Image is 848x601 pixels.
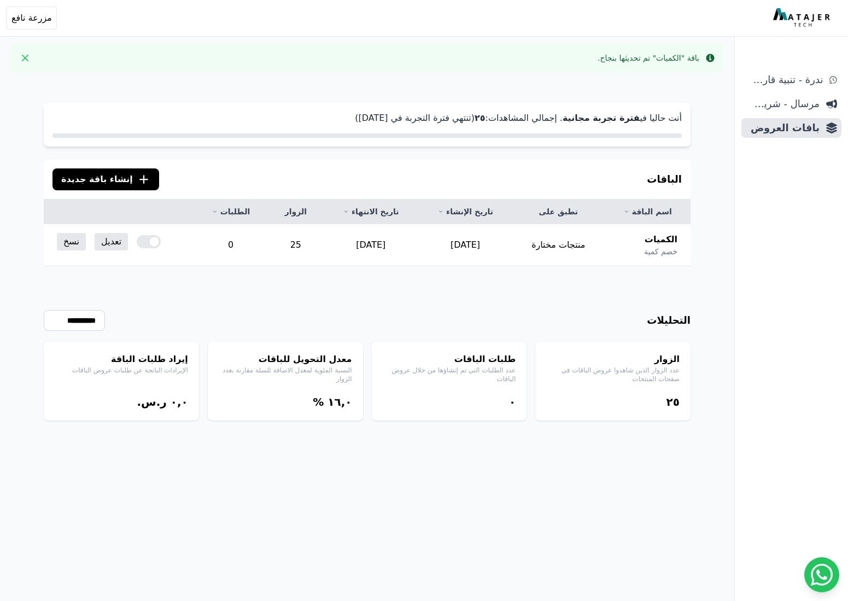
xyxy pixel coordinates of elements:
bdi: ۰,۰ [171,395,188,409]
span: إنشاء باقة جديدة [61,173,133,186]
strong: فترة تجربة مجانية [563,113,640,123]
bdi: ١٦,۰ [327,395,352,409]
button: مزرعة نافع [7,7,57,30]
a: نسخ [57,233,86,250]
p: عدد الطلبات التي تم إنشاؤها من خلال عروض الباقات [383,366,516,383]
strong: ٢٥ [475,113,486,123]
button: إنشاء باقة جديدة [52,168,159,190]
td: منتجات مختارة [512,224,604,266]
span: باقات العروض [746,120,820,136]
div: باقة "الكميات" تم تحديثها بنجاح. [598,52,699,63]
span: ندرة - تنبية قارب علي النفاذ [746,72,823,87]
h4: طلبات الباقات [383,353,516,366]
span: خصم كمية [644,246,677,257]
span: مزرعة نافع [11,11,52,25]
th: تطبق على [512,200,604,224]
p: الإيرادات الناتجة عن طلبات عروض الباقات [55,366,188,375]
p: النسبة المئوية لمعدل الاضافة للسلة مقارنة بعدد الزوار [219,366,352,383]
h4: معدل التحويل للباقات [219,353,352,366]
td: [DATE] [324,224,418,266]
td: [DATE] [418,224,512,266]
td: 25 [268,224,324,266]
img: MatajerTech Logo [773,8,833,28]
button: Close [16,49,34,67]
a: تاريخ الانتهاء [337,206,405,217]
span: مرسال - شريط دعاية [746,96,820,112]
td: 0 [194,224,268,266]
div: ٢٥ [546,394,680,410]
a: تعديل [95,233,128,250]
span: الكميات [645,233,677,246]
p: أنت حاليا في . إجمالي المشاهدات: (تنتهي فترة التجربة في [DATE]) [52,112,682,125]
a: الطلبات [207,206,255,217]
p: عدد الزوار الذين شاهدوا عروض الباقات في صفحات المنتجات [546,366,680,383]
span: ر.س. [137,395,166,409]
h3: الباقات [647,172,682,187]
th: الزوار [268,200,324,224]
a: تاريخ الإنشاء [431,206,499,217]
h4: الزوار [546,353,680,366]
h4: إيراد طلبات الباقة [55,353,188,366]
a: اسم الباقة [617,206,677,217]
span: % [313,395,324,409]
h3: التحليلات [647,313,691,328]
div: ۰ [383,394,516,410]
